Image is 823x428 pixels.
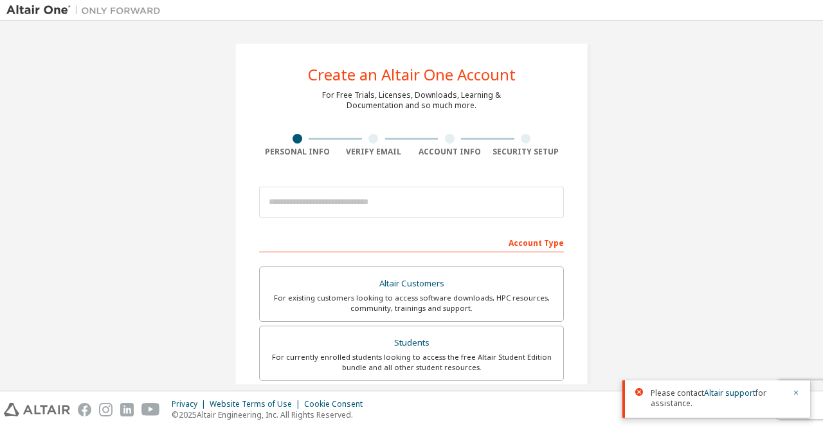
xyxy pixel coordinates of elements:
div: Altair Customers [267,275,556,293]
div: Account Type [259,232,564,252]
div: For currently enrolled students looking to access the free Altair Student Edition bundle and all ... [267,352,556,373]
img: altair_logo.svg [4,403,70,416]
div: Website Terms of Use [210,399,304,409]
img: facebook.svg [78,403,91,416]
div: Personal Info [259,147,336,157]
div: Account Info [411,147,488,157]
div: For existing customers looking to access software downloads, HPC resources, community, trainings ... [267,293,556,313]
img: linkedin.svg [120,403,134,416]
div: Create an Altair One Account [308,67,516,82]
img: youtube.svg [141,403,160,416]
a: Altair support [704,387,755,398]
div: Verify Email [336,147,412,157]
img: Altair One [6,4,167,17]
div: For Free Trials, Licenses, Downloads, Learning & Documentation and so much more. [322,90,501,111]
div: Cookie Consent [304,399,370,409]
div: Security Setup [488,147,565,157]
div: Students [267,334,556,352]
img: instagram.svg [99,403,113,416]
p: © 2025 Altair Engineering, Inc. All Rights Reserved. [172,409,370,420]
span: Please contact for assistance. [651,388,784,409]
div: Privacy [172,399,210,409]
